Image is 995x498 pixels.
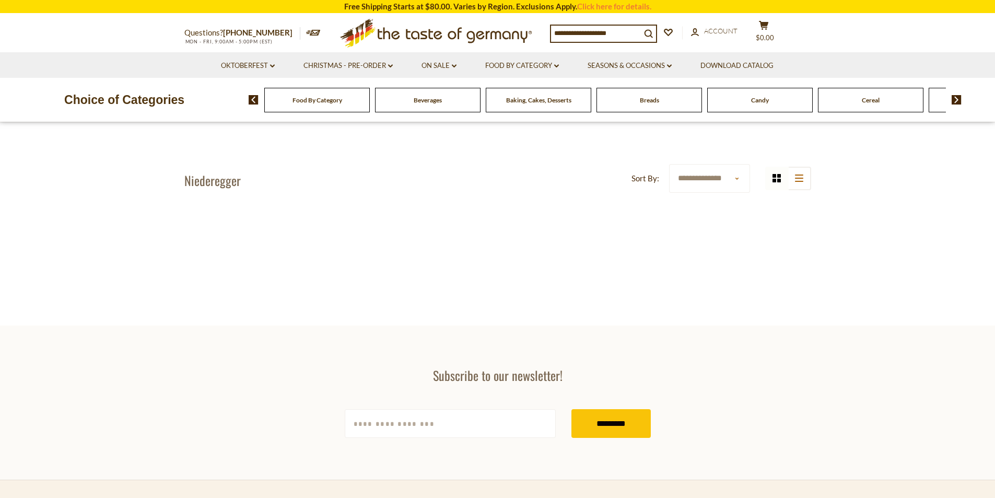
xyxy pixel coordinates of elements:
img: next arrow [952,95,962,105]
h3: Subscribe to our newsletter! [345,367,651,383]
a: Seasons & Occasions [588,60,672,72]
a: Click here for details. [577,2,651,11]
a: Account [691,26,738,37]
a: Cereal [862,96,880,104]
a: Food By Category [292,96,342,104]
a: Beverages [414,96,442,104]
span: $0.00 [756,33,774,42]
a: Candy [751,96,769,104]
button: $0.00 [748,20,780,47]
h1: Niederegger [184,172,241,188]
a: Christmas - PRE-ORDER [303,60,393,72]
a: Oktoberfest [221,60,275,72]
a: Download Catalog [700,60,774,72]
p: Questions? [184,26,300,40]
a: Food By Category [485,60,559,72]
span: MON - FRI, 9:00AM - 5:00PM (EST) [184,39,273,44]
label: Sort By: [631,172,659,185]
img: previous arrow [249,95,259,105]
a: Breads [640,96,659,104]
span: Account [704,27,738,35]
a: On Sale [422,60,456,72]
a: [PHONE_NUMBER] [223,28,292,37]
a: Baking, Cakes, Desserts [506,96,571,104]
